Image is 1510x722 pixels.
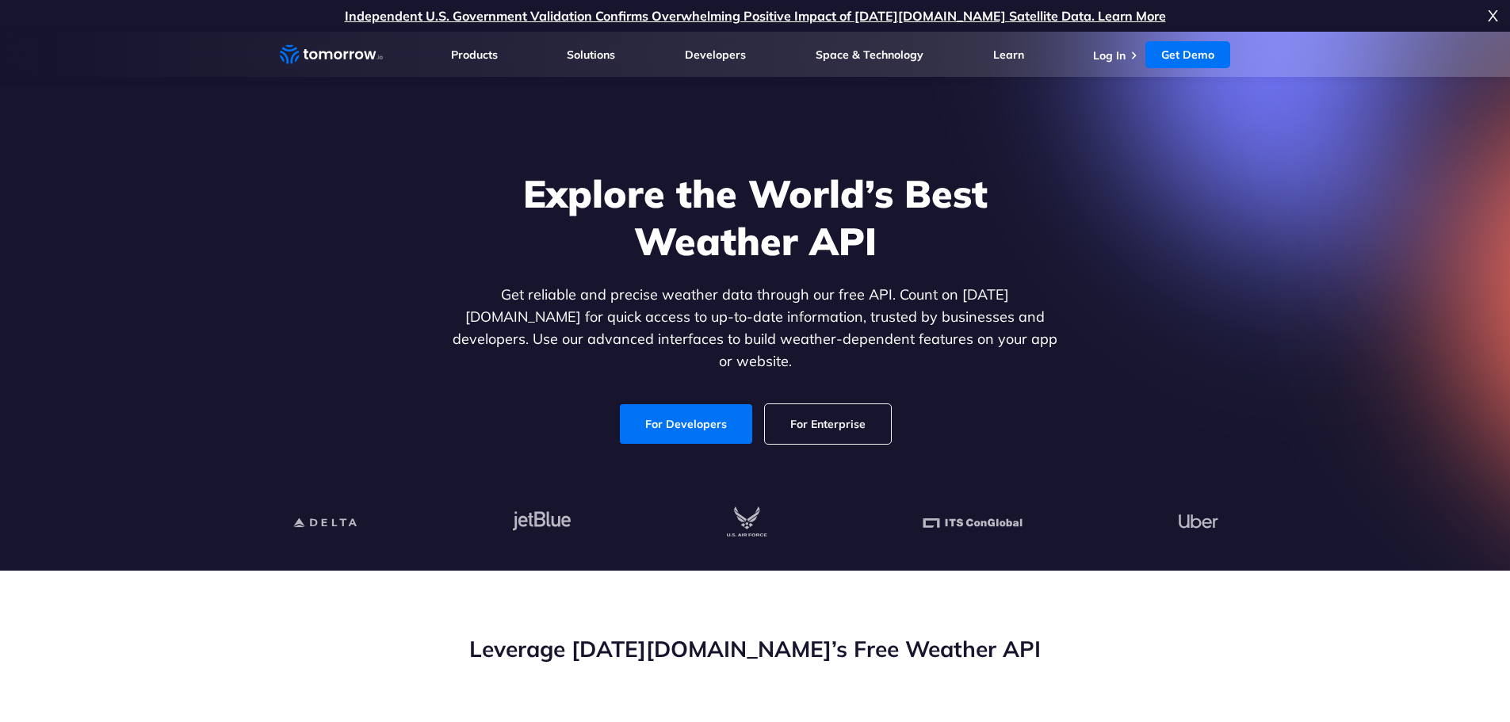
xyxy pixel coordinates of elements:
a: For Developers [620,404,752,444]
a: For Enterprise [765,404,891,444]
a: Get Demo [1145,41,1230,68]
h2: Leverage [DATE][DOMAIN_NAME]’s Free Weather API [280,634,1231,664]
a: Solutions [567,48,615,62]
a: Home link [280,43,383,67]
a: Independent U.S. Government Validation Confirms Overwhelming Positive Impact of [DATE][DOMAIN_NAM... [345,8,1166,24]
a: Developers [685,48,746,62]
a: Space & Technology [816,48,923,62]
a: Products [451,48,498,62]
a: Learn [993,48,1024,62]
h1: Explore the World’s Best Weather API [449,170,1061,265]
p: Get reliable and precise weather data through our free API. Count on [DATE][DOMAIN_NAME] for quic... [449,284,1061,372]
a: Log In [1093,48,1126,63]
